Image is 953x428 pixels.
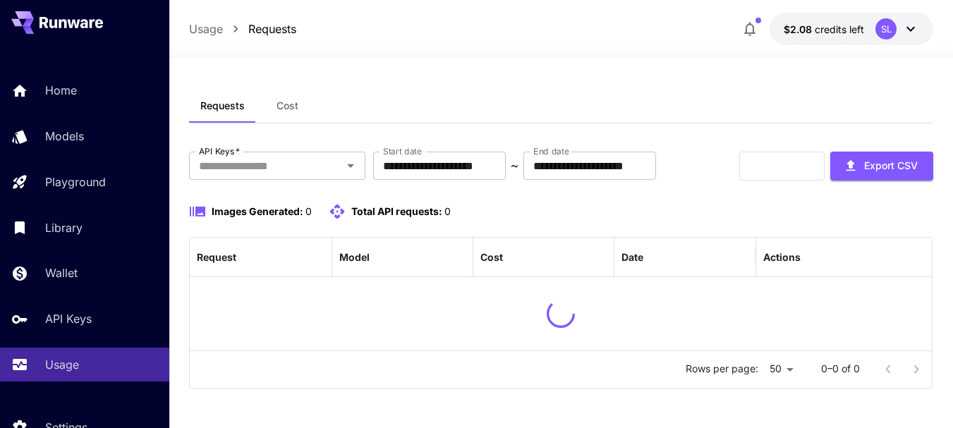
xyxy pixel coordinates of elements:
[341,156,360,176] button: Open
[45,128,84,145] p: Models
[45,264,78,281] p: Wallet
[621,251,643,263] div: Date
[784,23,815,35] span: $2.08
[533,145,569,157] label: End date
[212,205,303,217] span: Images Generated:
[339,251,370,263] div: Model
[45,356,79,373] p: Usage
[197,251,236,263] div: Request
[45,219,83,236] p: Library
[277,99,298,112] span: Cost
[830,152,933,181] button: Export CSV
[763,251,801,263] div: Actions
[351,205,442,217] span: Total API requests:
[45,173,106,190] p: Playground
[189,20,223,37] a: Usage
[200,99,245,112] span: Requests
[305,205,312,217] span: 0
[815,23,864,35] span: credits left
[248,20,296,37] a: Requests
[784,22,864,37] div: $2.07805
[764,359,799,379] div: 50
[480,251,503,263] div: Cost
[770,13,933,45] button: $2.07805SL
[189,20,296,37] nav: breadcrumb
[821,362,860,376] p: 0–0 of 0
[45,310,92,327] p: API Keys
[686,362,758,376] p: Rows per page:
[199,145,240,157] label: API Keys
[875,18,897,39] div: SL
[444,205,451,217] span: 0
[383,145,422,157] label: Start date
[511,157,518,174] p: ~
[45,82,77,99] p: Home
